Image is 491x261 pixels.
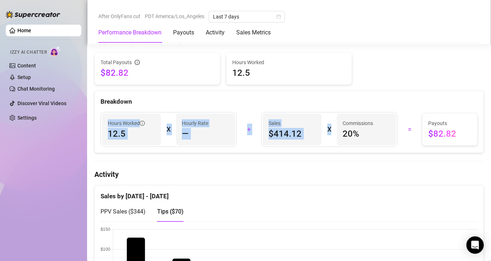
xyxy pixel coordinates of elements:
[98,28,161,37] div: Performance Breakdown
[135,60,140,65] span: info-circle
[140,121,145,126] span: info-circle
[17,86,55,92] a: Chat Monitoring
[343,119,373,127] article: Commissions
[17,100,66,106] a: Discover Viral Videos
[402,124,418,135] div: =
[17,28,31,33] a: Home
[241,124,257,135] div: +
[101,186,478,201] div: Sales by [DATE] - [DATE]
[182,119,208,127] article: Hourly Rate
[232,67,346,79] span: 12.5
[167,124,170,135] div: X
[466,236,484,254] div: Open Intercom Messenger
[213,11,281,22] span: Last 7 days
[277,14,281,19] span: calendar
[101,58,132,66] span: Total Payouts
[17,115,37,121] a: Settings
[145,11,204,22] span: PDT America/Los_Angeles
[269,119,316,127] span: Sales
[6,11,60,18] img: logo-BBDzfeDw.svg
[10,49,47,56] span: Izzy AI Chatter
[17,74,31,80] a: Setup
[101,67,214,79] span: $82.82
[343,128,390,140] span: 20 %
[182,128,189,140] span: —
[232,58,346,66] span: Hours Worked
[428,128,471,140] span: $82.82
[108,119,145,127] span: Hours Worked
[206,28,225,37] div: Activity
[236,28,271,37] div: Sales Metrics
[98,11,140,22] span: After OnlyFans cut
[17,63,36,69] a: Content
[50,46,61,57] img: AI Chatter
[157,208,184,215] span: Tips ( $70 )
[428,119,471,127] span: Payouts
[101,208,146,215] span: PPV Sales ( $344 )
[269,128,316,140] span: $414.12
[108,128,155,140] span: 12.5
[327,124,331,135] div: X
[173,28,194,37] div: Payouts
[94,169,484,179] h4: Activity
[101,97,478,107] div: Breakdown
